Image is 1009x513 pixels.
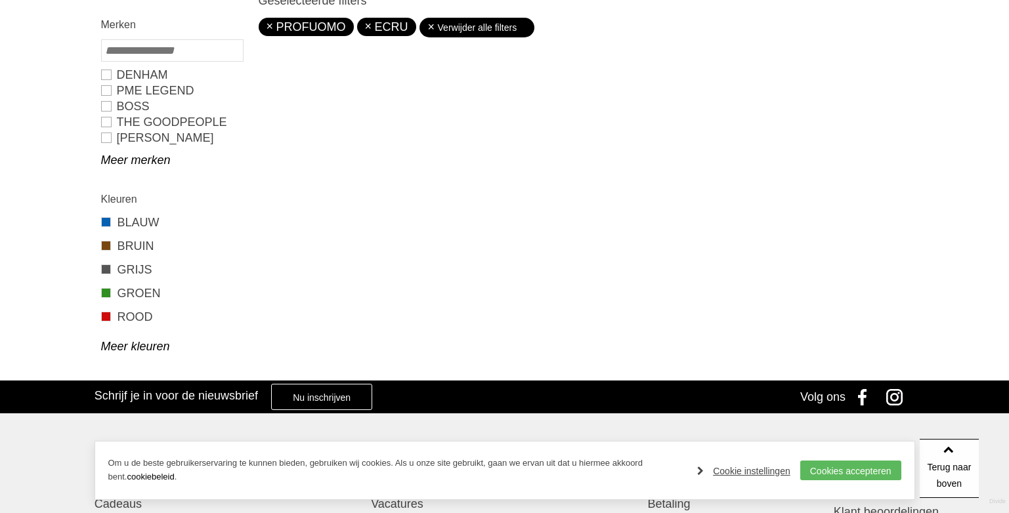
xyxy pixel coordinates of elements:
a: GROEN [101,285,242,302]
a: Instagram [882,380,914,413]
a: Meer kleuren [101,339,242,354]
a: Vacatures [371,496,638,512]
a: ROOD [101,308,242,325]
a: PROFUOMO [267,20,346,33]
a: Verwijder alle filters [427,18,527,37]
p: Om u de beste gebruikerservaring te kunnen bieden, gebruiken wij cookies. Als u onze site gebruik... [108,457,685,484]
h3: Schrijf je in voor de nieuwsbrief [95,388,258,403]
div: Volg ons [800,380,846,413]
a: Cookie instellingen [697,461,790,481]
a: Meer merken [101,152,242,168]
a: GRIJS [101,261,242,278]
a: BLAUW [101,214,242,231]
a: PME LEGEND [101,83,242,98]
h2: Kleuren [101,191,242,207]
a: BOSS [101,98,242,114]
a: [PERSON_NAME] [101,130,242,146]
h2: Merken [101,16,242,33]
a: The Goodpeople [101,114,242,130]
a: Nu inschrijven [271,384,372,410]
a: BRUIN [101,237,242,255]
a: Divide [989,493,1006,510]
a: Facebook [849,380,882,413]
a: ECRU [365,20,408,33]
a: Betaling [647,496,914,512]
a: Cookies accepteren [800,461,901,480]
a: Cadeaus [95,496,362,512]
a: DENHAM [101,67,242,83]
a: cookiebeleid [127,472,174,482]
a: Terug naar boven [920,439,979,498]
